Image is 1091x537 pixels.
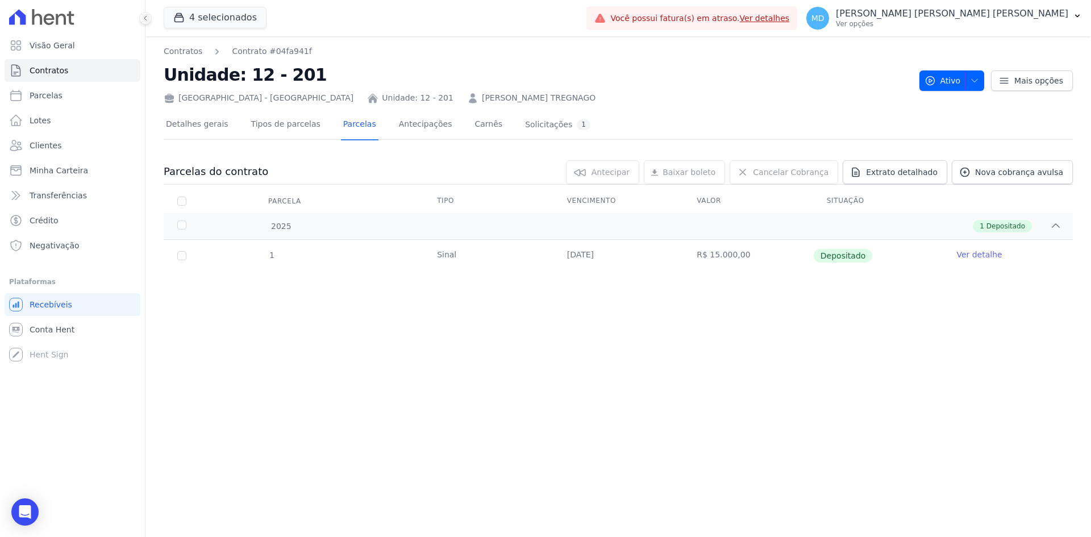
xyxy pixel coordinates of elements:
span: MD [811,14,825,22]
a: Recebíveis [5,293,140,316]
a: Lotes [5,109,140,132]
a: Clientes [5,134,140,157]
a: Parcelas [341,110,378,140]
a: Nova cobrança avulsa [952,160,1073,184]
td: R$ 15.000,00 [683,240,813,272]
td: [DATE] [553,240,684,272]
span: Conta Hent [30,324,74,335]
span: Visão Geral [30,40,75,51]
span: Nova cobrança avulsa [975,166,1063,178]
div: 1 [577,119,590,130]
a: Contratos [164,45,202,57]
a: Parcelas [5,84,140,107]
td: Sinal [423,240,553,272]
p: Ver opções [836,19,1068,28]
a: Crédito [5,209,140,232]
span: Você possui fatura(s) em atraso. [610,13,789,24]
h3: Parcelas do contrato [164,165,268,178]
button: Ativo [919,70,985,91]
a: Carnês [472,110,505,140]
input: Só é possível selecionar pagamentos em aberto [177,251,186,260]
a: Mais opções [991,70,1073,91]
a: Antecipações [397,110,455,140]
span: Crédito [30,215,59,226]
a: Extrato detalhado [843,160,947,184]
span: Depositado [814,249,873,263]
h2: Unidade: 12 - 201 [164,62,910,88]
span: Mais opções [1014,75,1063,86]
nav: Breadcrumb [164,45,910,57]
span: Clientes [30,140,61,151]
span: Lotes [30,115,51,126]
button: 4 selecionados [164,7,266,28]
a: Negativação [5,234,140,257]
a: Minha Carteira [5,159,140,182]
span: Ativo [925,70,961,91]
a: Contrato #04fa941f [232,45,311,57]
span: Parcelas [30,90,63,101]
div: Parcela [255,190,315,213]
span: 1 [268,251,274,260]
a: Contratos [5,59,140,82]
span: 1 [980,221,984,231]
th: Situação [813,189,943,213]
a: Detalhes gerais [164,110,231,140]
a: Tipos de parcelas [249,110,323,140]
span: Extrato detalhado [866,166,938,178]
span: Recebíveis [30,299,72,310]
th: Valor [683,189,813,213]
span: Transferências [30,190,87,201]
th: Vencimento [553,189,684,213]
span: Contratos [30,65,68,76]
a: Solicitações1 [523,110,593,140]
div: Plataformas [9,275,136,289]
a: Ver detalhe [956,249,1002,260]
div: Solicitações [525,119,590,130]
a: Visão Geral [5,34,140,57]
span: Minha Carteira [30,165,88,176]
span: Negativação [30,240,80,251]
div: [GEOGRAPHIC_DATA] - [GEOGRAPHIC_DATA] [164,92,353,104]
span: Depositado [986,221,1025,231]
a: Transferências [5,184,140,207]
a: Unidade: 12 - 201 [382,92,453,104]
a: [PERSON_NAME] TREGNAGO [482,92,596,104]
nav: Breadcrumb [164,45,312,57]
a: Ver detalhes [740,14,790,23]
th: Tipo [423,189,553,213]
p: [PERSON_NAME] [PERSON_NAME] [PERSON_NAME] [836,8,1068,19]
a: Conta Hent [5,318,140,341]
button: MD [PERSON_NAME] [PERSON_NAME] [PERSON_NAME] Ver opções [797,2,1091,34]
div: Open Intercom Messenger [11,498,39,526]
